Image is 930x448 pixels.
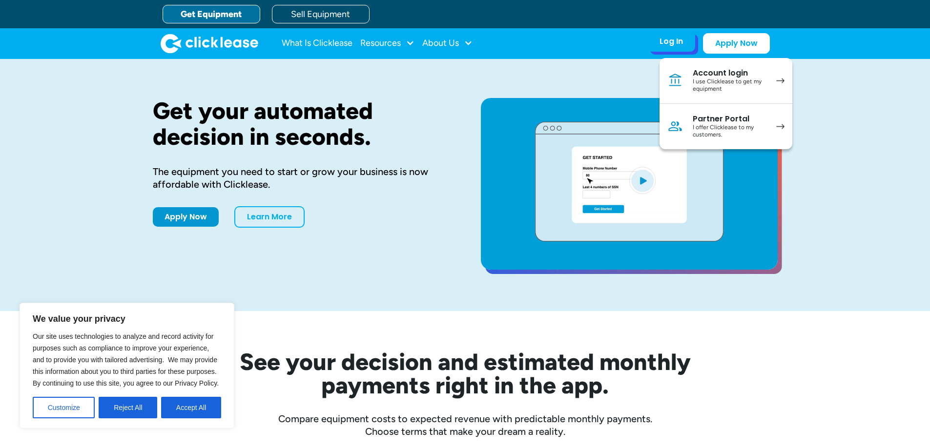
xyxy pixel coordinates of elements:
[660,58,792,104] a: Account loginI use Clicklease to get my equipment
[693,124,766,139] div: I offer Clicklease to my customers.
[163,5,260,23] a: Get Equipment
[660,37,683,46] div: Log In
[20,303,234,429] div: We value your privacy
[660,58,792,149] nav: Log In
[33,332,219,387] span: Our site uses technologies to analyze and record activity for purposes such as compliance to impr...
[629,167,656,194] img: Blue play button logo on a light blue circular background
[660,104,792,149] a: Partner PortalI offer Clicklease to my customers.
[192,350,739,397] h2: See your decision and estimated monthly payments right in the app.
[667,73,683,88] img: Bank icon
[282,34,352,53] a: What Is Clicklease
[33,397,95,418] button: Customize
[161,34,258,53] img: Clicklease logo
[33,313,221,325] p: We value your privacy
[99,397,157,418] button: Reject All
[234,206,305,228] a: Learn More
[161,397,221,418] button: Accept All
[481,98,778,270] a: open lightbox
[422,34,473,53] div: About Us
[153,207,219,227] a: Apply Now
[776,78,785,83] img: arrow
[693,68,766,78] div: Account login
[776,124,785,129] img: arrow
[161,34,258,53] a: home
[703,33,770,54] a: Apply Now
[693,78,766,93] div: I use Clicklease to get my equipment
[693,114,766,124] div: Partner Portal
[360,34,414,53] div: Resources
[153,412,778,438] div: Compare equipment costs to expected revenue with predictable monthly payments. Choose terms that ...
[667,118,683,134] img: Person icon
[153,98,450,150] h1: Get your automated decision in seconds.
[153,165,450,191] div: The equipment you need to start or grow your business is now affordable with Clicklease.
[272,5,370,23] a: Sell Equipment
